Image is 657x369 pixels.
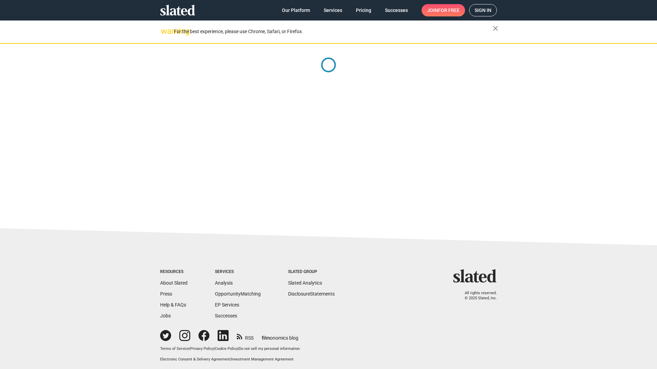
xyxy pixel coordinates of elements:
[215,280,233,286] a: Analysis
[237,331,254,341] a: RSS
[189,346,190,351] span: |
[385,4,408,16] span: Successes
[288,269,335,275] div: Slated Group
[215,302,239,307] a: EP Services
[215,346,238,351] a: Cookie Policy
[276,4,315,16] a: Our Platform
[190,346,214,351] a: Privacy Policy
[262,335,270,341] span: film
[160,291,172,297] a: Press
[160,280,188,286] a: About Slated
[238,346,239,351] span: |
[318,4,348,16] a: Services
[160,357,230,361] a: Electronic Consent & Delivery Agreement
[230,357,231,361] span: |
[475,4,491,16] span: Sign in
[160,269,188,275] div: Resources
[427,4,460,16] span: Join
[469,4,497,16] a: Sign in
[174,27,493,36] div: For the best experience, please use Chrome, Safari, or Firefox.
[231,357,294,361] a: Investment Management Agreement
[491,24,500,32] mat-icon: close
[161,27,169,35] mat-icon: warning
[215,269,261,275] div: Services
[356,4,371,16] span: Pricing
[379,4,413,16] a: Successes
[160,346,189,351] a: Terms of Service
[239,346,300,352] button: Do not sell my personal information
[422,4,465,16] a: Joinfor free
[215,291,261,297] a: OpportunityMatching
[324,4,342,16] span: Services
[160,302,186,307] a: Help & FAQs
[282,4,310,16] span: Our Platform
[458,291,497,301] p: All rights reserved. © 2025 Slated, Inc.
[214,346,215,351] span: |
[262,329,298,341] a: filmonomics blog
[160,313,171,318] a: Jobs
[350,4,377,16] a: Pricing
[288,291,335,297] a: DisclosureStatements
[438,4,460,16] span: for free
[215,313,237,318] a: Successes
[288,280,322,286] a: Slated Analytics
